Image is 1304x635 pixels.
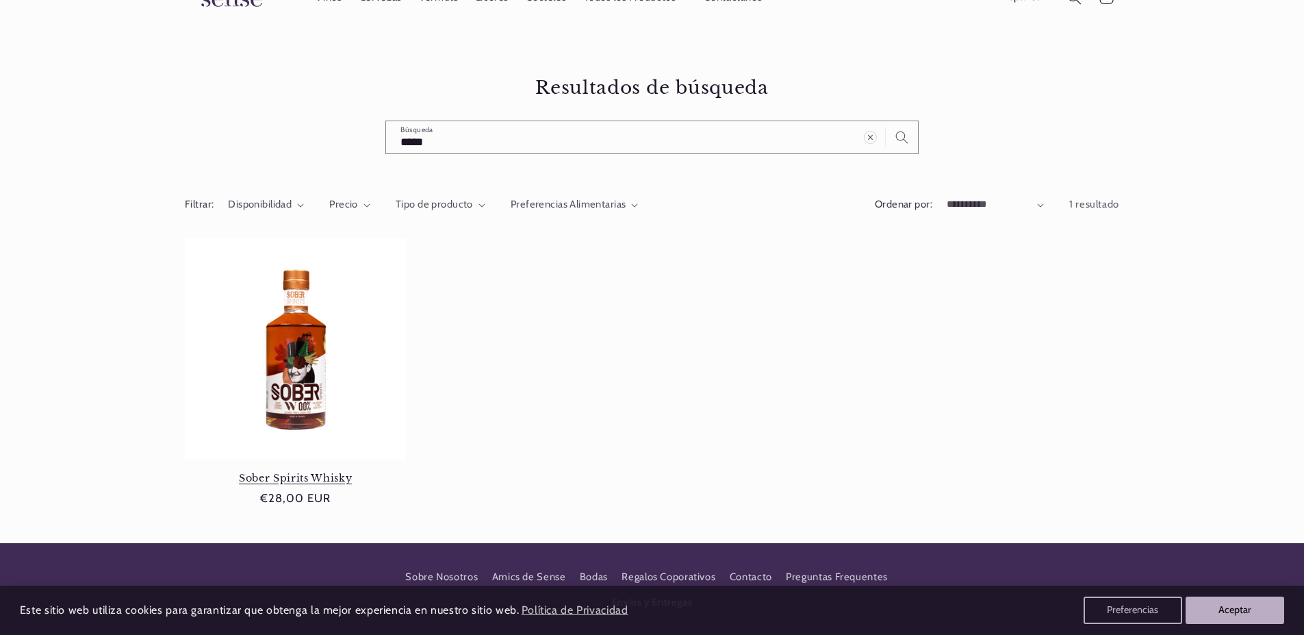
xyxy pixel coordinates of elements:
[511,197,639,212] summary: Preferencias Alimentarias (0 seleccionado)
[622,565,715,590] a: Regalos Coporativos
[329,197,370,212] summary: Precio
[580,565,608,590] a: Bodas
[886,121,917,153] button: Búsqueda
[1186,597,1284,624] button: Aceptar
[786,565,888,590] a: Preguntas Frequentes
[185,472,406,484] a: Sober Spirits Whisky
[396,197,485,212] summary: Tipo de producto (0 seleccionado)
[20,603,520,617] span: Este sitio web utiliza cookies para garantizar que obtenga la mejor experiencia en nuestro sitio ...
[492,565,566,590] a: Amics de Sense
[854,121,886,153] button: Borrar término de búsqueda
[730,565,772,590] a: Contacto
[875,198,932,210] label: Ordenar por:
[329,198,358,210] span: Precio
[519,599,630,623] a: Política de Privacidad (opens in a new tab)
[396,198,473,210] span: Tipo de producto
[511,198,626,210] span: Preferencias Alimentarias
[1084,597,1182,624] button: Preferencias
[185,76,1119,99] h1: Resultados de búsqueda
[405,569,478,590] a: Sobre Nosotros
[185,197,214,212] h2: Filtrar:
[1069,198,1119,210] span: 1 resultado
[228,197,304,212] summary: Disponibilidad (0 seleccionado)
[228,198,292,210] span: Disponibilidad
